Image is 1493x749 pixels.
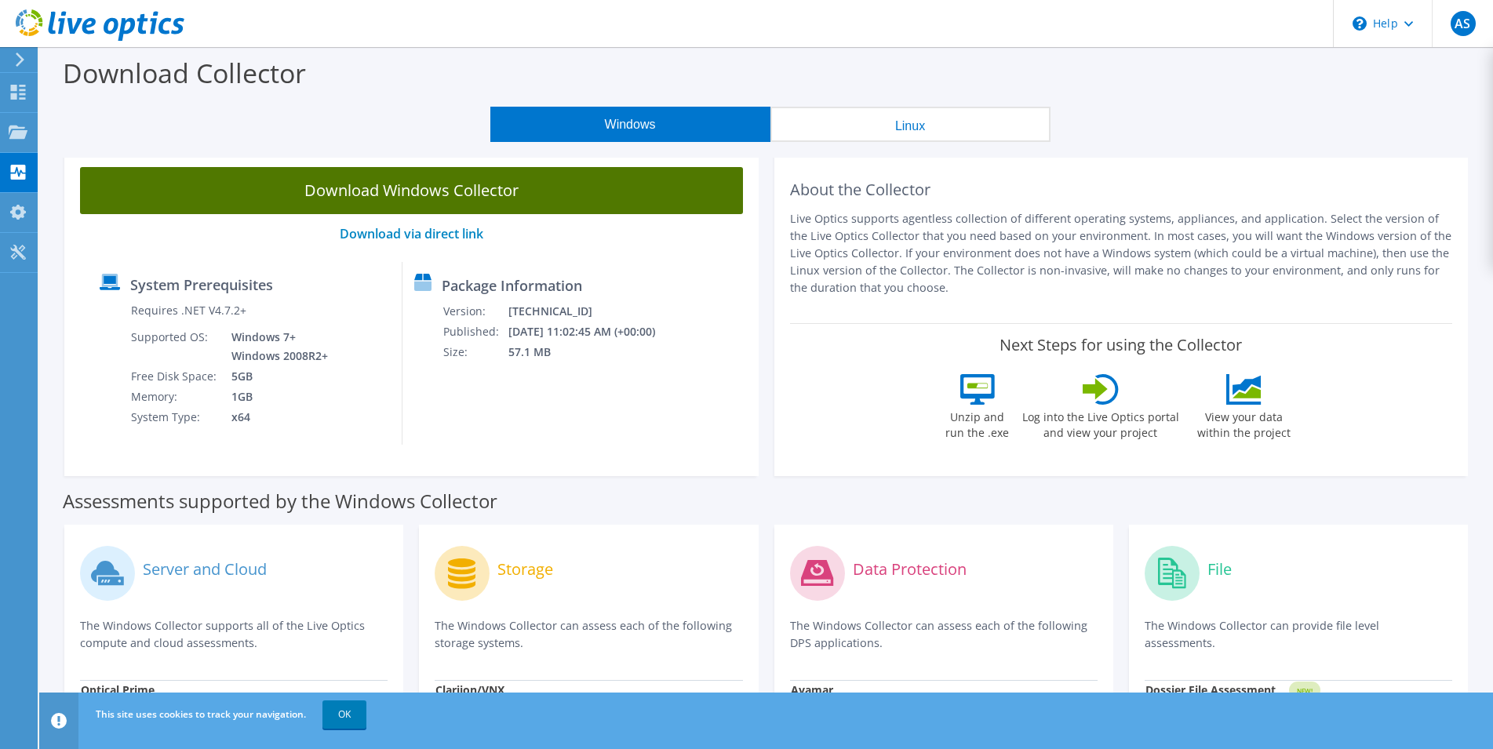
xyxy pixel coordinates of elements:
[508,342,676,362] td: 57.1 MB
[442,301,508,322] td: Version:
[853,562,967,577] label: Data Protection
[442,278,582,293] label: Package Information
[1145,617,1452,652] p: The Windows Collector can provide file level assessments.
[1451,11,1476,36] span: AS
[442,342,508,362] td: Size:
[490,107,770,142] button: Windows
[81,682,155,697] strong: Optical Prime
[941,405,1014,441] label: Unzip and run the .exe
[63,493,497,509] label: Assessments supported by the Windows Collector
[442,322,508,342] td: Published:
[80,617,388,652] p: The Windows Collector supports all of the Live Optics compute and cloud assessments.
[435,682,504,697] strong: Clariion/VNX
[130,387,220,407] td: Memory:
[220,366,331,387] td: 5GB
[80,167,743,214] a: Download Windows Collector
[130,407,220,427] td: System Type:
[130,277,273,293] label: System Prerequisites
[1188,405,1301,441] label: View your data within the project
[130,327,220,366] td: Supported OS:
[790,180,1453,199] h2: About the Collector
[790,617,1098,652] p: The Windows Collector can assess each of the following DPS applications.
[96,707,306,721] span: This site uses cookies to track your navigation.
[220,327,331,366] td: Windows 7+ Windows 2008R2+
[1145,682,1276,697] strong: Dossier File Assessment
[220,407,331,427] td: x64
[143,562,267,577] label: Server and Cloud
[130,366,220,387] td: Free Disk Space:
[435,617,742,652] p: The Windows Collector can assess each of the following storage systems.
[790,210,1453,296] p: Live Optics supports agentless collection of different operating systems, appliances, and applica...
[508,301,676,322] td: [TECHNICAL_ID]
[1021,405,1180,441] label: Log into the Live Optics portal and view your project
[770,107,1051,142] button: Linux
[131,303,246,318] label: Requires .NET V4.7.2+
[1000,336,1242,355] label: Next Steps for using the Collector
[1296,686,1312,695] tspan: NEW!
[508,322,676,342] td: [DATE] 11:02:45 AM (+00:00)
[63,55,306,91] label: Download Collector
[791,682,833,697] strong: Avamar
[1207,562,1232,577] label: File
[340,225,483,242] a: Download via direct link
[497,562,553,577] label: Storage
[220,387,331,407] td: 1GB
[322,700,366,729] a: OK
[1353,16,1367,31] svg: \n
